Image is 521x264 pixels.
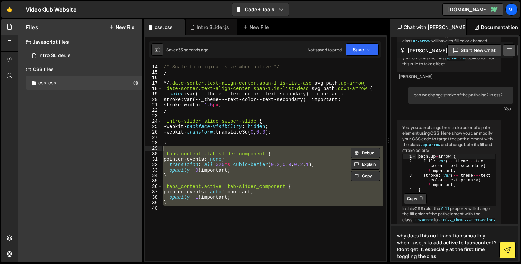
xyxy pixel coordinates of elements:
[18,35,142,49] div: Javascript files
[178,47,208,53] div: 33 seconds ago
[455,224,469,228] code: stroke
[145,146,162,151] div: 29
[390,19,466,35] div: Chat with [PERSON_NAME]
[412,218,433,223] code: .up-arrow
[408,87,513,104] div: can we change stroke of the path also? in css?
[145,135,162,140] div: 27
[109,24,134,30] button: New File
[400,47,447,54] h2: [PERSON_NAME]
[26,5,77,14] div: VideoKlub Website
[346,43,379,56] button: Save
[145,168,162,173] div: 33
[447,56,466,61] code: up-arrow
[145,124,162,129] div: 25
[412,39,431,44] code: up-arrow
[232,3,289,16] button: Code + Tools
[18,63,142,76] div: CSS files
[38,53,71,59] div: Intro SLider.js
[145,200,162,206] div: 39
[38,80,56,86] div: css.css
[351,148,380,158] button: Debug
[145,173,162,178] div: 34
[166,47,208,53] div: Saved
[145,157,162,162] div: 31
[145,108,162,113] div: 22
[145,102,162,108] div: 21
[442,3,503,16] a: [DOMAIN_NAME]
[145,119,162,124] div: 24
[197,24,229,31] div: Intro SLider.js
[145,91,162,97] div: 19
[1,1,18,18] a: 🤙
[145,129,162,135] div: 26
[145,75,162,81] div: 16
[145,113,162,119] div: 23
[420,143,441,147] code: .up-arrow
[145,151,162,157] div: 30
[403,159,416,173] div: 2
[399,74,500,80] div: [PERSON_NAME]
[403,173,416,188] div: 3
[145,70,162,75] div: 15
[145,81,162,86] div: 17
[145,140,162,146] div: 28
[26,23,38,31] h2: Files
[397,120,501,257] div: Yes, you can change the stroke color of a path element using CSS. Here's how you can modify your ...
[155,24,173,31] div: css.css
[26,49,142,63] div: Intro SLider.js
[145,178,162,184] div: 35
[145,86,162,91] div: 18
[440,207,450,211] code: fill
[505,3,518,16] a: Vi
[26,76,142,90] div: 16643/45589.css
[145,189,162,195] div: 37
[467,19,520,35] div: Documentation
[402,218,495,228] code: var(--_theme---text-color--text-secondary)
[145,64,162,70] div: 14
[403,188,416,192] div: 4
[403,154,416,159] div: 1
[145,184,162,189] div: 36
[243,24,271,31] div: New File
[145,162,162,168] div: 32
[404,193,427,204] button: Copy
[351,159,380,170] button: Explain
[410,105,511,112] div: You
[145,195,162,200] div: 38
[351,171,380,181] button: Copy
[308,47,342,53] div: Not saved to prod
[447,44,501,56] button: Start new chat
[145,97,162,102] div: 20
[145,206,162,211] div: 40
